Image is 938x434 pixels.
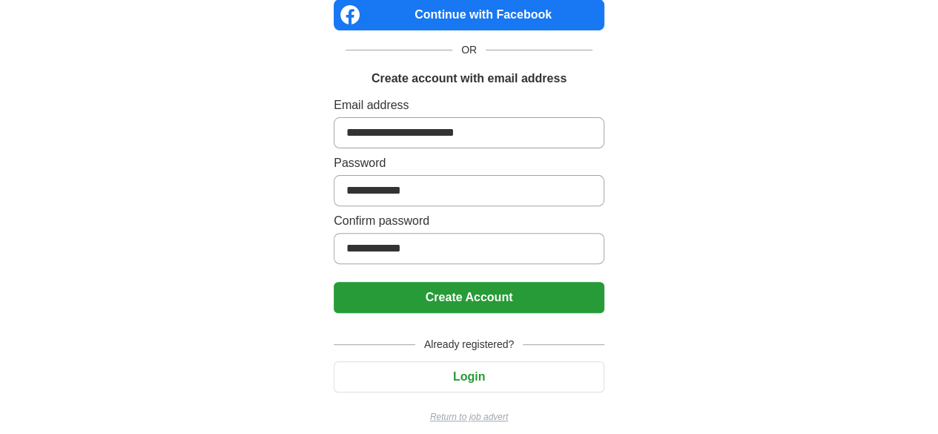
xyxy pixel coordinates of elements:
[334,212,604,230] label: Confirm password
[334,96,604,114] label: Email address
[371,70,567,88] h1: Create account with email address
[334,154,604,172] label: Password
[334,282,604,313] button: Create Account
[334,370,604,383] a: Login
[452,42,486,58] span: OR
[334,361,604,392] button: Login
[415,337,523,352] span: Already registered?
[334,410,604,424] a: Return to job advert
